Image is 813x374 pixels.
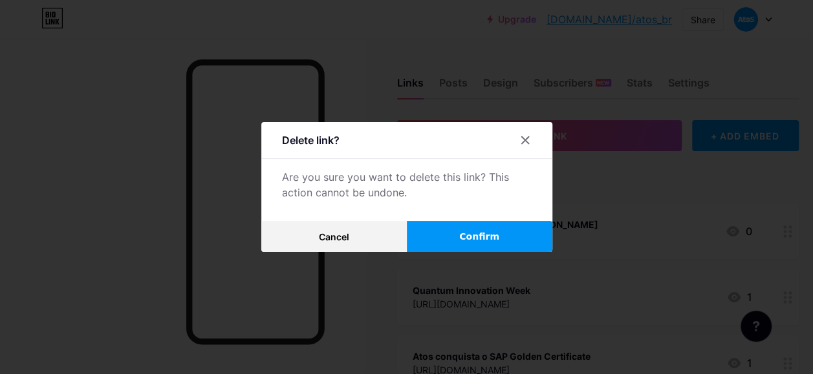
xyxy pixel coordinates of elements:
[282,169,532,200] div: Are you sure you want to delete this link? This action cannot be undone.
[282,132,340,148] div: Delete link?
[261,221,407,252] button: Cancel
[459,230,499,244] span: Confirm
[319,231,349,242] span: Cancel
[407,221,552,252] button: Confirm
